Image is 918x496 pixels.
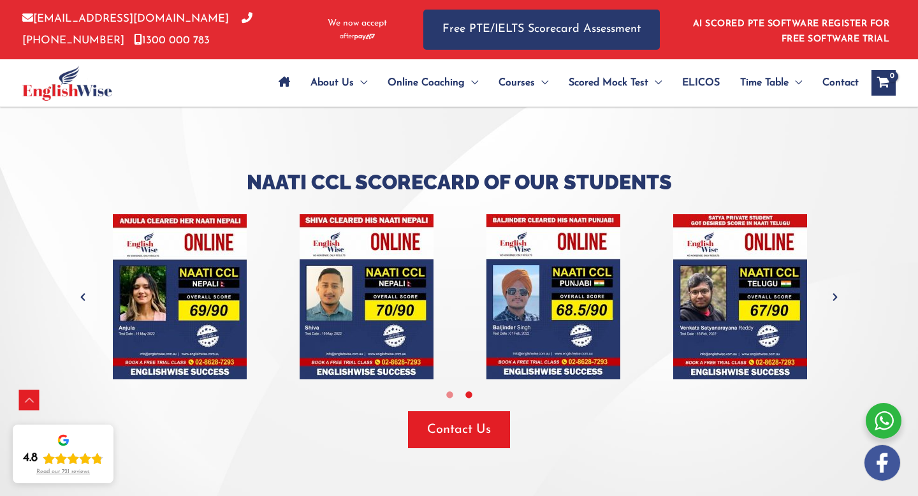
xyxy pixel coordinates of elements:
a: Free PTE/IELTS Scorecard Assessment [423,10,660,50]
span: About Us [310,61,354,105]
span: Menu Toggle [789,61,802,105]
img: naati-scorecard-7 [486,214,620,379]
nav: Site Navigation: Main Menu [268,61,859,105]
img: naati-scorecard-6 [300,214,433,379]
a: [PHONE_NUMBER] [22,13,252,45]
button: Next [829,291,841,303]
aside: Header Widget 1 [685,9,896,50]
span: Time Table [740,61,789,105]
a: 1300 000 783 [134,35,210,46]
a: CoursesMenu Toggle [488,61,558,105]
img: naati-scorecard-8 [673,214,807,379]
div: 4.8 [23,451,38,466]
a: [EMAIL_ADDRESS][DOMAIN_NAME] [22,13,229,24]
a: About UsMenu Toggle [300,61,377,105]
img: white-facebook.png [864,445,900,481]
a: AI SCORED PTE SOFTWARE REGISTER FOR FREE SOFTWARE TRIAL [693,19,890,44]
span: ELICOS [682,61,720,105]
span: Menu Toggle [535,61,548,105]
a: View Shopping Cart, empty [871,70,896,96]
span: Scored Mock Test [569,61,648,105]
a: Online CoachingMenu Toggle [377,61,488,105]
img: cropped-ew-logo [22,66,112,101]
div: Read our 721 reviews [36,469,90,476]
span: Online Coaching [388,61,465,105]
span: Contact Us [427,421,491,439]
span: Menu Toggle [354,61,367,105]
span: We now accept [328,17,387,30]
a: Time TableMenu Toggle [730,61,812,105]
img: naati-scorecard-5 [113,214,247,379]
button: Contact Us [408,411,510,448]
div: Rating: 4.8 out of 5 [23,451,103,466]
span: Menu Toggle [465,61,478,105]
img: Afterpay-Logo [340,33,375,40]
span: Menu Toggle [648,61,662,105]
a: Scored Mock TestMenu Toggle [558,61,672,105]
span: Courses [499,61,535,105]
a: ELICOS [672,61,730,105]
span: Contact [822,61,859,105]
a: Contact [812,61,859,105]
button: Previous [76,291,89,303]
h3: Naati CCL Scorecard of Our Students [86,169,832,196]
